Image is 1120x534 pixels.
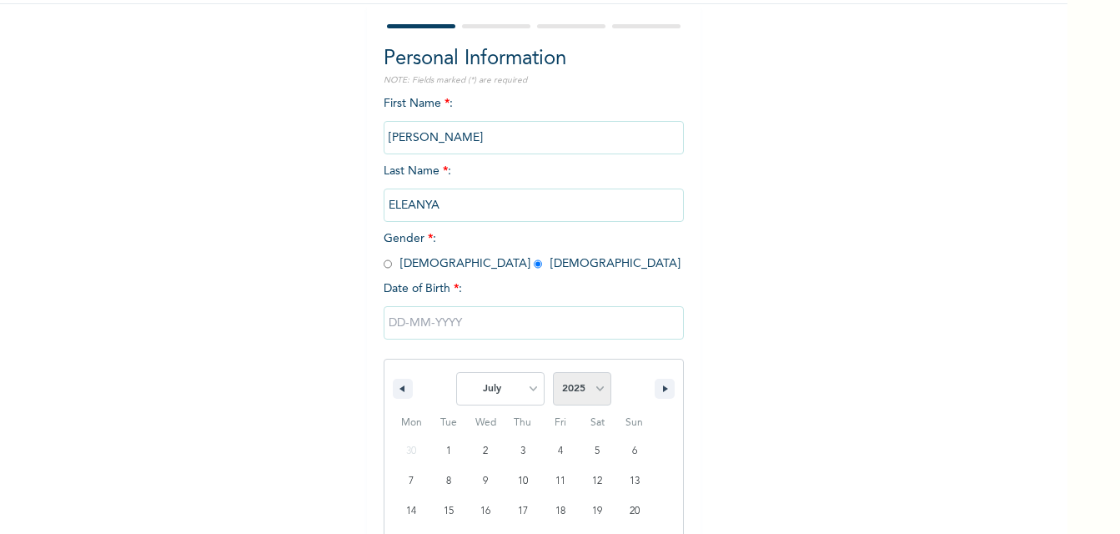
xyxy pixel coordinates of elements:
[558,436,563,466] span: 4
[444,496,454,526] span: 15
[505,466,542,496] button: 10
[393,466,430,496] button: 7
[520,436,525,466] span: 3
[630,466,640,496] span: 13
[579,466,616,496] button: 12
[518,496,528,526] span: 17
[430,466,468,496] button: 8
[555,466,565,496] span: 11
[483,436,488,466] span: 2
[541,436,579,466] button: 4
[579,436,616,466] button: 5
[555,496,565,526] span: 18
[467,410,505,436] span: Wed
[430,436,468,466] button: 1
[384,98,684,144] span: First Name :
[384,233,681,270] span: Gender : [DEMOGRAPHIC_DATA] [DEMOGRAPHIC_DATA]
[632,436,637,466] span: 6
[384,121,684,154] input: Enter your first name
[615,466,653,496] button: 13
[595,436,600,466] span: 5
[630,496,640,526] span: 20
[384,306,684,340] input: DD-MM-YYYY
[483,466,488,496] span: 9
[384,165,684,211] span: Last Name :
[384,44,684,74] h2: Personal Information
[409,466,414,496] span: 7
[505,410,542,436] span: Thu
[518,466,528,496] span: 10
[467,436,505,466] button: 2
[393,496,430,526] button: 14
[615,496,653,526] button: 20
[615,410,653,436] span: Sun
[592,496,602,526] span: 19
[579,410,616,436] span: Sat
[430,410,468,436] span: Tue
[541,410,579,436] span: Fri
[446,466,451,496] span: 8
[406,496,416,526] span: 14
[579,496,616,526] button: 19
[480,496,490,526] span: 16
[541,496,579,526] button: 18
[467,496,505,526] button: 16
[430,496,468,526] button: 15
[505,496,542,526] button: 17
[384,74,684,87] p: NOTE: Fields marked (*) are required
[393,410,430,436] span: Mon
[384,189,684,222] input: Enter your last name
[592,466,602,496] span: 12
[384,280,462,298] span: Date of Birth :
[615,436,653,466] button: 6
[505,436,542,466] button: 3
[446,436,451,466] span: 1
[467,466,505,496] button: 9
[541,466,579,496] button: 11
